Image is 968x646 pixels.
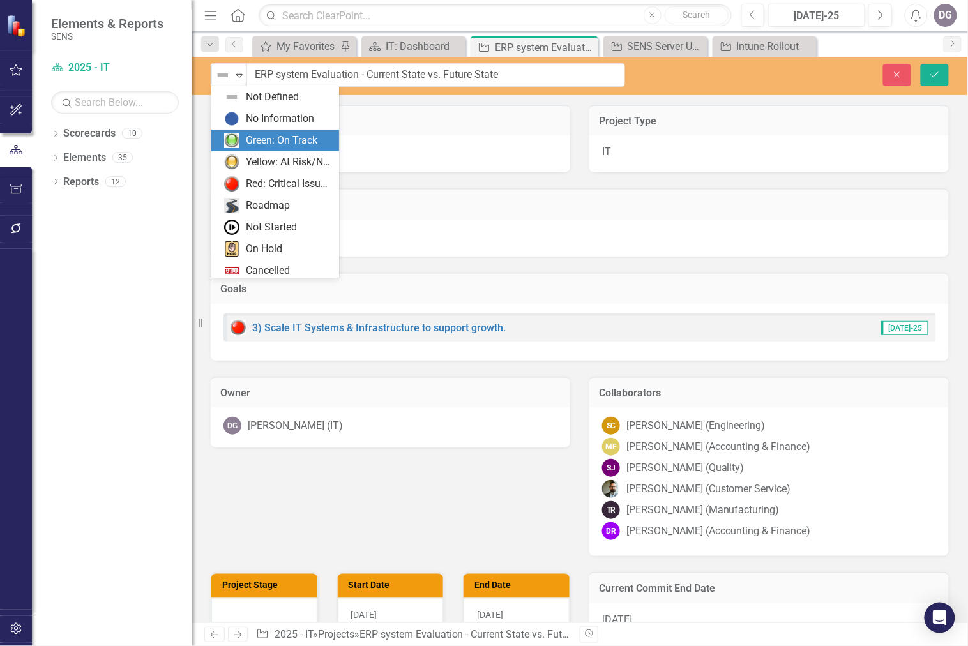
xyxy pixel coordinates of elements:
div: [PERSON_NAME] (Engineering) [626,419,766,433]
img: Chad Molen [602,480,620,498]
div: 35 [112,153,133,163]
h3: Project Stage [222,580,311,590]
h3: Project Description [220,199,939,211]
div: [PERSON_NAME] (Customer Service) [626,482,791,497]
img: On Hold [224,241,239,257]
div: MF [602,438,620,456]
div: Red: Critical Issues/Off-Track [246,177,331,192]
div: [PERSON_NAME] (Accounting & Finance) [626,440,811,454]
img: No Information [224,111,239,126]
img: Not Defined [215,68,231,83]
img: Yellow: At Risk/Needs Attention [224,154,239,170]
div: Not Started [246,220,297,235]
span: Elements & Reports [51,16,163,31]
img: Red: Critical Issues/Off-Track [231,320,246,335]
a: Intune Rollout [716,38,813,54]
a: My Favorites [255,38,337,54]
h3: Collaborators [599,387,939,399]
h3: End Date [474,580,563,590]
div: ERP system Evaluation - Current State vs. Future State [495,40,595,56]
input: Search ClearPoint... [259,4,731,27]
div: IT: Dashboard [386,38,462,54]
div: [PERSON_NAME] (Accounting & Finance) [626,524,811,539]
button: Search [665,6,729,24]
div: No Information [246,112,314,126]
img: ClearPoint Strategy [6,15,29,37]
h3: Project Type [599,116,939,127]
h3: Start Date [349,580,437,590]
div: Roadmap [246,199,290,213]
div: SENS Server Upgrade [628,38,704,54]
div: [PERSON_NAME] (IT) [248,419,343,433]
a: 3) Scale IT Systems & Infrastructure to support growth. [252,322,506,334]
div: [PERSON_NAME] (Manufacturing) [626,503,780,518]
a: Elements [63,151,106,165]
a: SENS Server Upgrade [607,38,704,54]
h3: Owner [220,387,561,399]
div: [DATE]-25 [773,8,861,24]
a: 2025 - IT [51,61,179,75]
span: [DATE] [351,610,377,620]
div: SJ [602,459,620,477]
p: Working on SOW for approval process customization. [3,3,328,19]
span: IT [602,146,611,158]
img: Cancelled [224,263,239,278]
a: Scorecards [63,126,116,141]
div: Not Defined [246,90,299,105]
div: 10 [122,128,142,139]
a: Projects [318,628,354,640]
img: Red: Critical Issues/Off-Track [224,176,239,192]
span: Search [683,10,710,20]
a: Reports [63,175,99,190]
h3: Current Commit End Date [599,583,939,594]
img: Green: On Track [224,133,239,148]
div: Intune Rollout [737,38,813,54]
input: Search Below... [51,91,179,114]
p: Still looking for additional SL resources. [3,54,328,70]
button: [DATE]-25 [768,4,865,27]
span: [DATE]-25 [881,321,928,335]
div: SC [602,417,620,435]
div: Cancelled [246,264,290,278]
img: Not Defined [224,89,239,105]
a: 2025 - IT [275,628,313,640]
h3: Project Priority [220,116,561,127]
img: Roadmap [224,198,239,213]
div: TR [602,501,620,519]
p: Still in beginning stages of field service mod. [3,29,328,44]
div: On Hold [246,242,282,257]
div: » » [256,627,570,642]
button: DG [934,4,957,27]
div: [PERSON_NAME] (Quality) [626,461,745,476]
div: Yellow: At Risk/Needs Attention [246,155,331,170]
div: Open Intercom Messenger [925,603,955,633]
img: Not Started [224,220,239,235]
div: 12 [105,176,126,187]
span: [DATE] [602,613,632,626]
div: DG [223,417,241,435]
div: Green: On Track [246,133,317,148]
span: [DATE] [477,610,503,620]
h3: Goals [220,283,939,295]
div: DR [602,522,620,540]
a: IT: Dashboard [365,38,462,54]
small: SENS [51,31,163,41]
div: ERP system Evaluation - Current State vs. Future State [359,628,603,640]
input: This field is required [246,63,625,87]
div: My Favorites [276,38,337,54]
